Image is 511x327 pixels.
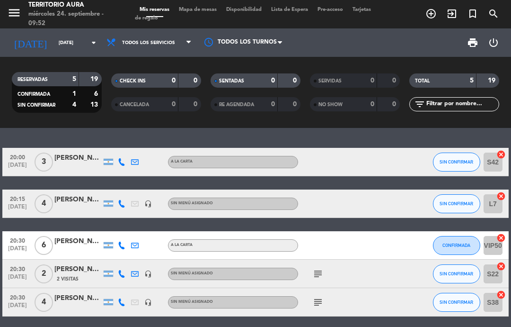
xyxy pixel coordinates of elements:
strong: 0 [392,77,398,84]
strong: 0 [172,77,176,84]
span: 20:30 [6,235,29,245]
span: 3 [35,153,53,172]
strong: 19 [488,77,497,84]
span: SIN CONFIRMAR [18,103,55,108]
strong: 4 [72,101,76,108]
span: 2 [35,264,53,283]
button: SIN CONFIRMAR [433,153,480,172]
span: 4 [35,293,53,312]
i: subject [312,297,324,308]
button: menu [7,6,21,23]
strong: 1 [72,91,76,97]
strong: 0 [194,77,199,84]
span: RESERVAR MESA [421,6,441,22]
span: [DATE] [6,245,29,256]
div: miércoles 24. septiembre - 09:52 [28,9,121,28]
i: headset_mic [144,200,152,208]
strong: 0 [194,101,199,108]
input: Filtrar por nombre... [425,99,499,109]
i: arrow_drop_down [88,37,99,48]
i: exit_to_app [446,8,458,19]
span: SIN CONFIRMAR [440,201,473,206]
strong: 0 [271,101,275,108]
i: add_circle_outline [425,8,437,19]
button: SIN CONFIRMAR [433,293,480,312]
i: cancel [496,290,506,300]
button: CONFIRMADA [433,236,480,255]
span: SERVIDAS [318,79,342,83]
strong: 5 [470,77,474,84]
strong: 0 [370,77,374,84]
div: [PERSON_NAME] [54,194,102,205]
span: Sin menú asignado [171,272,213,275]
span: Disponibilidad [221,7,266,12]
span: 20:15 [6,193,29,204]
strong: 6 [94,91,100,97]
span: 4 [35,194,53,213]
span: CONFIRMADA [442,243,470,248]
div: LOG OUT [483,28,504,57]
span: [DATE] [6,274,29,285]
span: BUSCAR [483,6,504,22]
i: turned_in_not [467,8,478,19]
span: 20:30 [6,263,29,274]
i: headset_mic [144,299,152,306]
span: [DATE] [6,302,29,313]
i: subject [312,268,324,280]
div: TERRITORIO AURA [28,0,121,10]
div: [PERSON_NAME] [54,153,102,163]
strong: 19 [90,76,100,82]
i: filter_list [414,99,425,110]
span: Sin menú asignado [171,201,213,205]
span: 6 [35,236,53,255]
span: Pre-acceso [313,7,348,12]
strong: 0 [293,101,299,108]
span: Mapa de mesas [174,7,221,12]
span: 20:00 [6,151,29,162]
i: cancel [496,262,506,271]
i: headset_mic [144,270,152,278]
span: TOTAL [415,79,430,83]
span: Sin menú asignado [171,300,213,304]
strong: 0 [392,101,398,108]
span: 20:30 [6,291,29,302]
span: SIN CONFIRMAR [440,271,473,276]
button: SIN CONFIRMAR [433,264,480,283]
span: A LA CARTA [171,160,193,163]
span: RE AGENDADA [219,102,254,107]
strong: 0 [172,101,176,108]
button: SIN CONFIRMAR [433,194,480,213]
i: cancel [496,191,506,201]
strong: 5 [72,76,76,82]
i: menu [7,6,21,20]
span: 2 Visitas [57,275,79,283]
div: [PERSON_NAME] [54,236,102,247]
span: SENTADAS [219,79,244,83]
span: CHECK INS [120,79,146,83]
div: [PERSON_NAME] [54,264,102,275]
span: CONFIRMADA [18,92,50,97]
span: RESERVADAS [18,77,48,82]
span: A LA CARTA [171,243,193,247]
i: cancel [496,150,506,159]
span: CANCELADA [120,102,149,107]
span: SIN CONFIRMAR [440,159,473,164]
span: NO SHOW [318,102,343,107]
i: power_settings_new [488,37,499,48]
strong: 0 [293,77,299,84]
i: search [488,8,499,19]
span: Reserva especial [462,6,483,22]
span: SIN CONFIRMAR [440,300,473,305]
strong: 0 [370,101,374,108]
div: [PERSON_NAME] [54,293,102,304]
span: [DATE] [6,162,29,173]
i: cancel [496,233,506,243]
i: [DATE] [7,33,54,53]
span: print [467,37,478,48]
strong: 13 [90,101,100,108]
strong: 0 [271,77,275,84]
span: Mis reservas [135,7,174,12]
span: Lista de Espera [266,7,313,12]
span: WALK IN [441,6,462,22]
span: [DATE] [6,204,29,215]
